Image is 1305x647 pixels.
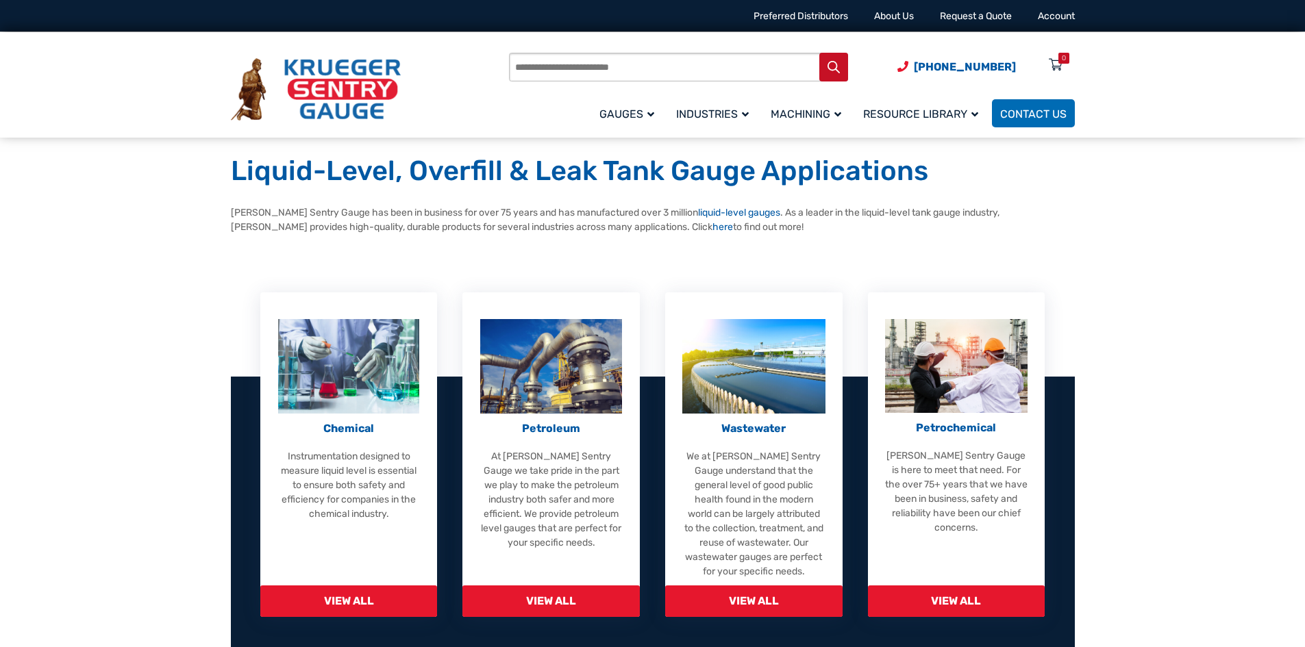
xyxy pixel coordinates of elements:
span: View All [665,585,843,617]
a: Petroleum Petroleum At [PERSON_NAME] Sentry Gauge we take pride in the part we play to make the p... [462,292,640,617]
span: View All [260,585,438,617]
p: [PERSON_NAME] Sentry Gauge has been in business for over 75 years and has manufactured over 3 mil... [231,205,1075,234]
p: Instrumentation designed to measure liquid level is essential to ensure both safety and efficienc... [277,449,421,521]
a: Account [1038,10,1075,22]
p: Wastewater [682,420,825,437]
a: Resource Library [855,97,992,129]
span: Machining [771,107,841,120]
span: View All [868,585,1045,617]
p: We at [PERSON_NAME] Sentry Gauge understand that the general level of good public health found in... [682,449,825,579]
a: here [712,221,733,233]
p: [PERSON_NAME] Sentry Gauge is here to meet that need. For the over 75+ years that we have been in... [885,448,1028,535]
span: Gauges [599,107,654,120]
a: Machining [762,97,855,129]
h1: Liquid-Level, Overfill & Leak Tank Gauge Applications [231,154,1075,188]
a: Wastewater Wastewater We at [PERSON_NAME] Sentry Gauge understand that the general level of good ... [665,292,843,617]
a: Petrochemical Petrochemical [PERSON_NAME] Sentry Gauge is here to meet that need. For the over 75... [868,292,1045,617]
span: Industries [676,107,749,120]
span: View All [462,585,640,617]
img: Krueger Sentry Gauge [231,58,401,121]
a: Preferred Distributors [754,10,848,22]
img: Wastewater [682,319,825,414]
div: 0 [1062,53,1066,64]
img: Petrochemical [885,319,1028,413]
a: Request a Quote [940,10,1012,22]
a: Contact Us [992,99,1075,127]
img: Chemical [278,319,420,414]
a: Industries [668,97,762,129]
span: Contact Us [1000,107,1067,120]
p: Petrochemical [885,420,1028,436]
span: [PHONE_NUMBER] [914,60,1016,73]
a: Gauges [591,97,668,129]
a: About Us [874,10,914,22]
p: Petroleum [480,420,623,437]
p: At [PERSON_NAME] Sentry Gauge we take pride in the part we play to make the petroleum industry bo... [480,449,623,550]
p: Chemical [277,420,421,437]
a: Chemical Chemical Instrumentation designed to measure liquid level is essential to ensure both sa... [260,292,438,617]
span: Resource Library [863,107,978,120]
a: liquid-level gauges [698,207,780,218]
img: Petroleum [480,319,622,414]
a: Phone Number (920) 434-8860 [897,58,1016,75]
